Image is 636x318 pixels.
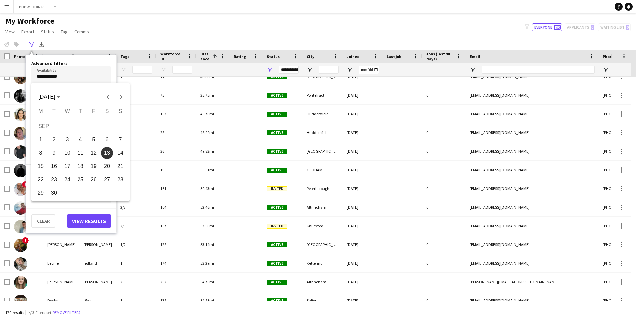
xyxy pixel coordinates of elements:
button: 02-09-2025 [47,133,61,146]
span: 7 [114,134,126,146]
td: SEP [34,120,127,133]
span: 12 [88,147,100,159]
span: W [65,108,70,114]
span: 27 [101,174,113,186]
button: 11-09-2025 [74,146,87,160]
span: 26 [88,174,100,186]
span: 4 [75,134,86,146]
span: 23 [48,174,60,186]
span: 14 [114,147,126,159]
span: S [119,108,122,114]
span: 6 [101,134,113,146]
button: 08-09-2025 [34,146,47,160]
span: 29 [35,187,47,199]
button: 24-09-2025 [61,173,74,186]
button: 07-09-2025 [114,133,127,146]
button: 29-09-2025 [34,186,47,200]
button: 09-09-2025 [47,146,61,160]
span: [DATE] [38,94,55,100]
span: 18 [75,160,86,172]
span: 2 [48,134,60,146]
button: 13-09-2025 [100,146,114,160]
span: 28 [114,174,126,186]
span: 11 [75,147,86,159]
span: 3 [61,134,73,146]
span: 9 [48,147,60,159]
button: 19-09-2025 [87,160,100,173]
button: Choose month and year [36,91,63,103]
button: 01-09-2025 [34,133,47,146]
span: 25 [75,174,86,186]
span: 20 [101,160,113,172]
button: 26-09-2025 [87,173,100,186]
button: 03-09-2025 [61,133,74,146]
button: 25-09-2025 [74,173,87,186]
span: 19 [88,160,100,172]
button: 04-09-2025 [74,133,87,146]
span: 8 [35,147,47,159]
span: S [105,108,109,114]
span: F [92,108,95,114]
button: 23-09-2025 [47,173,61,186]
button: 27-09-2025 [100,173,114,186]
button: 05-09-2025 [87,133,100,146]
button: Next month [115,90,128,104]
span: 21 [114,160,126,172]
button: 17-09-2025 [61,160,74,173]
button: 12-09-2025 [87,146,100,160]
span: 15 [35,160,47,172]
span: T [79,108,82,114]
span: 10 [61,147,73,159]
span: 1 [35,134,47,146]
button: 18-09-2025 [74,160,87,173]
span: 13 [101,147,113,159]
span: 17 [61,160,73,172]
button: 20-09-2025 [100,160,114,173]
button: 15-09-2025 [34,160,47,173]
span: 30 [48,187,60,199]
button: 16-09-2025 [47,160,61,173]
button: 21-09-2025 [114,160,127,173]
span: 24 [61,174,73,186]
span: 16 [48,160,60,172]
button: 22-09-2025 [34,173,47,186]
span: T [52,108,56,114]
span: 22 [35,174,47,186]
button: 10-09-2025 [61,146,74,160]
button: 28-09-2025 [114,173,127,186]
button: 14-09-2025 [114,146,127,160]
button: 30-09-2025 [47,186,61,200]
span: 5 [88,134,100,146]
button: 06-09-2025 [100,133,114,146]
span: M [38,108,43,114]
button: Previous month [101,90,115,104]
